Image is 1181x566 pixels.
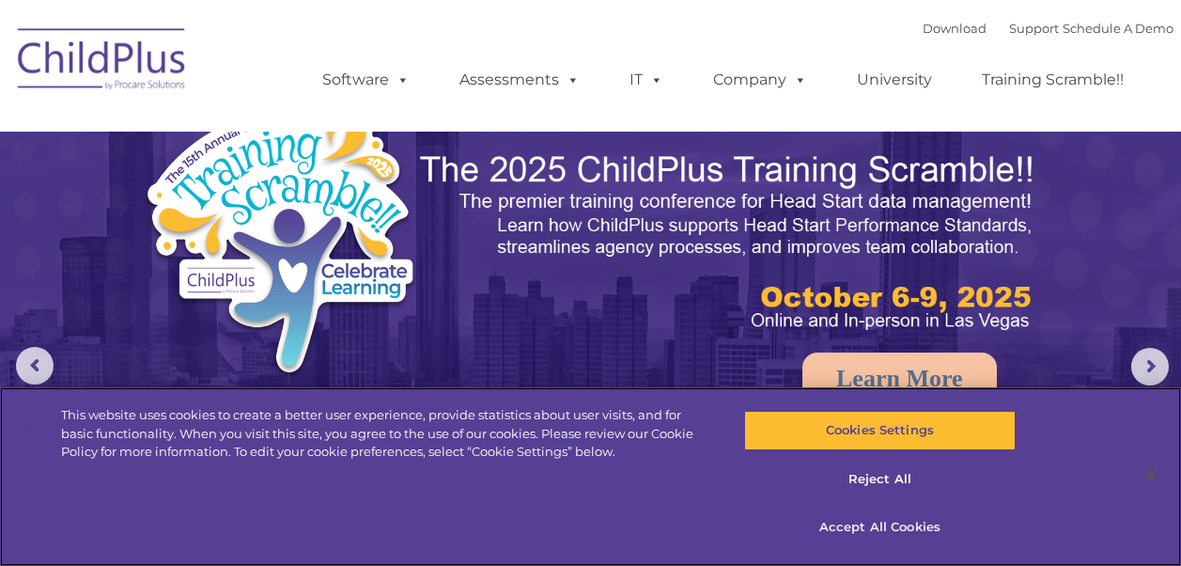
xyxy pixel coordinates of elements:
a: University [838,61,951,99]
div: This website uses cookies to create a better user experience, provide statistics about user visit... [61,406,708,462]
span: Last name [261,124,319,138]
img: ChildPlus by Procare Solutions [8,15,196,109]
a: Company [694,61,826,99]
font: | [923,21,1173,36]
button: Cookies Settings [744,411,1016,450]
a: Schedule A Demo [1063,21,1173,36]
a: Download [923,21,987,36]
a: Software [303,61,428,99]
span: Phone number [261,201,341,215]
a: Training Scramble!! [963,61,1142,99]
a: Learn More [802,353,997,405]
button: Close [1130,454,1172,495]
a: Support [1009,21,1059,36]
button: Accept All Cookies [744,508,1016,547]
button: Reject All [744,460,1016,499]
a: Assessments [441,61,598,99]
a: IT [611,61,682,99]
